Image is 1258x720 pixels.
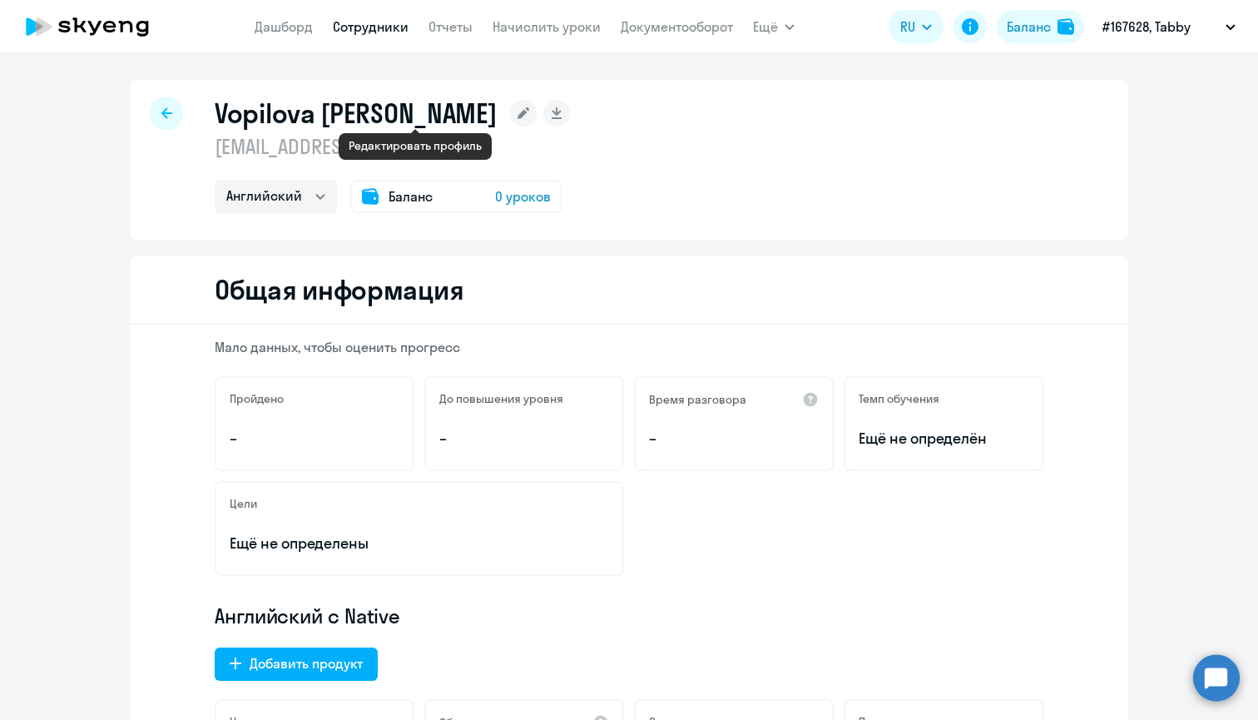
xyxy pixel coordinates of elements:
[215,338,1043,356] p: Мало данных, чтобы оценить прогресс
[389,186,433,206] span: Баланс
[250,653,363,673] div: Добавить продукт
[349,138,482,153] div: Редактировать профиль
[215,133,570,160] p: [EMAIL_ADDRESS][DOMAIN_NAME]
[230,496,257,511] h5: Цели
[428,18,473,35] a: Отчеты
[215,603,400,629] span: Английский с Native
[997,10,1084,43] button: Балансbalance
[255,18,313,35] a: Дашборд
[900,17,915,37] span: RU
[753,10,795,43] button: Ещё
[493,18,601,35] a: Начислить уроки
[1007,17,1051,37] div: Баланс
[1102,17,1191,37] p: #167628, Tabby
[495,186,551,206] span: 0 уроков
[649,392,746,407] h5: Время разговора
[1057,18,1074,35] img: balance
[649,428,819,449] p: –
[230,533,609,554] p: Ещё не определены
[333,18,409,35] a: Сотрудники
[1094,7,1244,47] button: #167628, Tabby
[439,428,609,449] p: –
[230,391,284,406] h5: Пройдено
[230,428,399,449] p: –
[889,10,943,43] button: RU
[215,97,497,130] h1: Vopilova [PERSON_NAME]
[439,391,563,406] h5: До повышения уровня
[215,273,463,306] h2: Общая информация
[859,428,1028,449] span: Ещё не определён
[753,17,778,37] span: Ещё
[215,648,378,681] button: Добавить продукт
[621,18,733,35] a: Документооборот
[859,391,939,406] h5: Темп обучения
